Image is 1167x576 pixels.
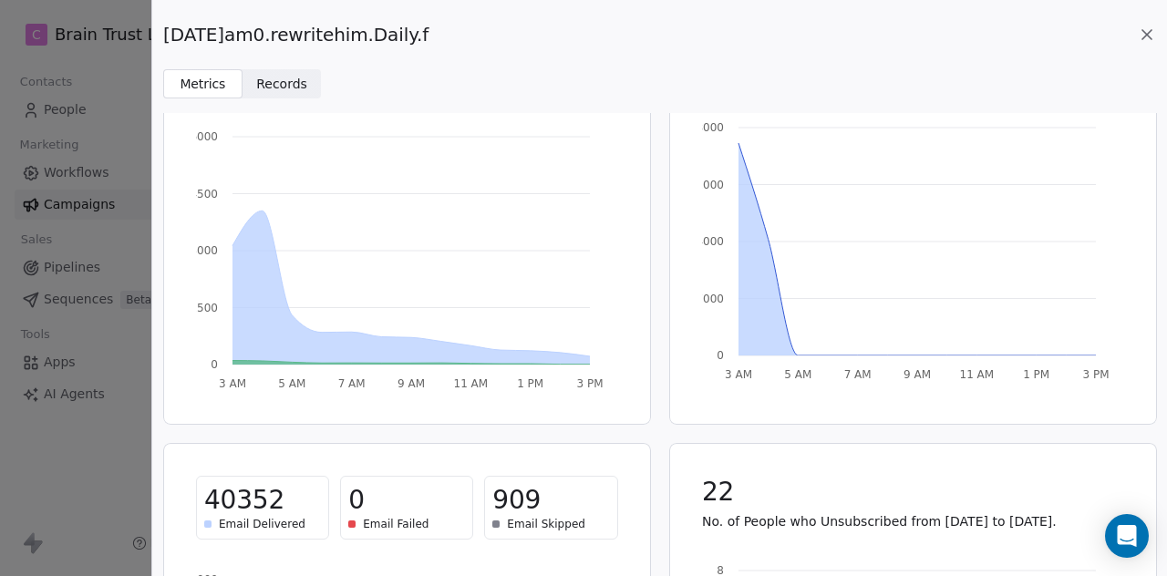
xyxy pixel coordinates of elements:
tspan: 9 AM [903,368,930,381]
tspan: 7 AM [843,368,871,381]
tspan: 1500 [190,302,218,314]
tspan: 7000 [696,293,724,305]
tspan: 5 AM [784,368,811,381]
tspan: 0 [717,349,724,362]
tspan: 1 PM [1023,368,1049,381]
tspan: 14000 [688,235,723,248]
tspan: 3 AM [724,368,751,381]
tspan: 1 PM [517,377,543,390]
span: 909 [492,484,541,517]
tspan: 7 AM [338,377,366,390]
span: 40352 [204,484,284,517]
span: 0 [348,484,365,517]
tspan: 3000 [190,244,218,257]
p: No. of People who Unsubscribed from [DATE] to [DATE]. [702,512,1124,530]
span: Email Failed [363,517,429,531]
tspan: 9 AM [398,377,425,390]
tspan: 11 AM [959,368,994,381]
tspan: 5 AM [278,377,305,390]
tspan: 21000 [688,179,723,191]
tspan: 3 PM [576,377,603,390]
tspan: 28000 [688,121,723,134]
tspan: 4500 [190,188,218,201]
tspan: 3 PM [1082,368,1109,381]
tspan: 11 AM [454,377,489,390]
div: Open Intercom Messenger [1105,514,1149,558]
span: 22 [702,476,734,509]
tspan: 3 AM [219,377,246,390]
span: Email Skipped [507,517,585,531]
span: Email Delivered [219,517,305,531]
span: [DATE]am0.rewritehim.Daily.f [163,22,429,47]
tspan: 0 [211,358,218,371]
tspan: 6000 [190,130,218,143]
span: Records [256,75,307,94]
